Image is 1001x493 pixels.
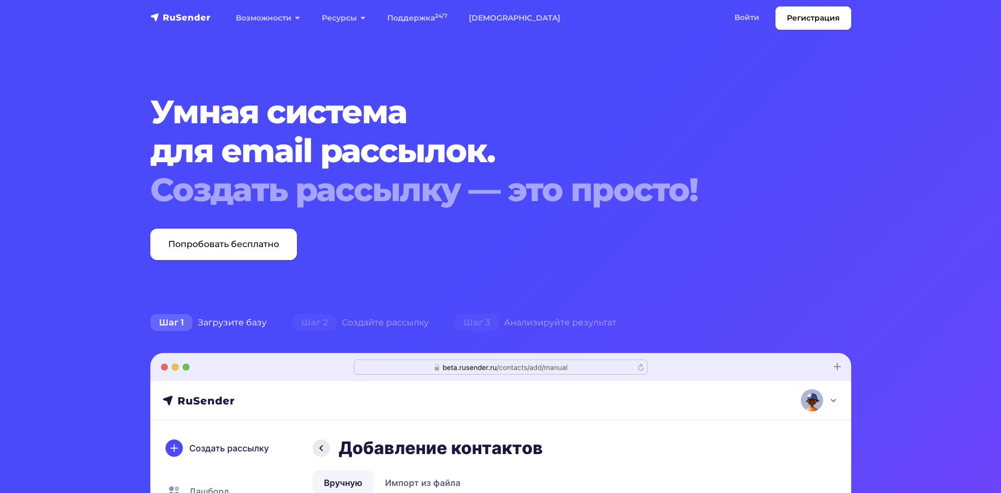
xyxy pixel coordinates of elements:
[311,7,376,29] a: Ресурсы
[455,314,499,331] span: Шаг 3
[150,170,792,209] div: Создать рассылку — это просто!
[225,7,311,29] a: Возможности
[775,6,851,30] a: Регистрация
[458,7,571,29] a: [DEMOGRAPHIC_DATA]
[280,312,442,334] div: Создайте рассылку
[293,314,336,331] span: Шаг 2
[150,12,211,23] img: RuSender
[150,314,193,331] span: Шаг 1
[137,312,280,334] div: Загрузите базу
[376,7,458,29] a: Поддержка24/7
[150,92,792,209] h1: Умная система для email рассылок.
[150,229,297,260] a: Попробовать бесплатно
[724,6,770,29] a: Войти
[442,312,629,334] div: Анализируйте результат
[435,12,447,19] sup: 24/7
